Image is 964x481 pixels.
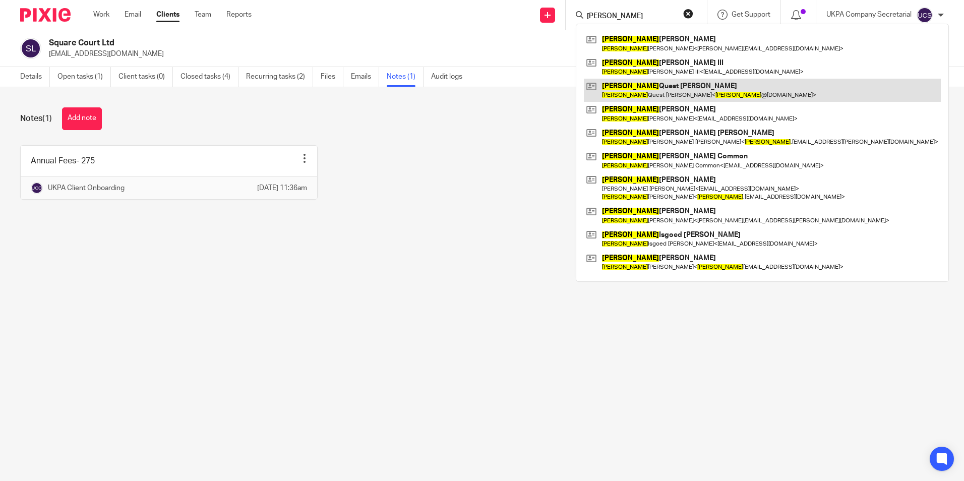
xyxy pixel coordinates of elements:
[49,38,655,48] h2: Square Court Ltd
[195,10,211,20] a: Team
[586,12,677,21] input: Search
[257,183,307,193] p: [DATE] 11:36am
[93,10,109,20] a: Work
[20,8,71,22] img: Pixie
[20,38,41,59] img: svg%3E
[351,67,379,87] a: Emails
[683,9,693,19] button: Clear
[62,107,102,130] button: Add note
[118,67,173,87] a: Client tasks (0)
[20,113,52,124] h1: Notes
[125,10,141,20] a: Email
[226,10,252,20] a: Reports
[321,67,343,87] a: Files
[49,49,807,59] p: [EMAIL_ADDRESS][DOMAIN_NAME]
[156,10,179,20] a: Clients
[732,11,770,18] span: Get Support
[826,10,912,20] p: UKPA Company Secretarial
[387,67,424,87] a: Notes (1)
[42,114,52,123] span: (1)
[57,67,111,87] a: Open tasks (1)
[20,67,50,87] a: Details
[180,67,238,87] a: Closed tasks (4)
[48,183,125,193] p: UKPA Client Onboarding
[431,67,470,87] a: Audit logs
[246,67,313,87] a: Recurring tasks (2)
[917,7,933,23] img: svg%3E
[31,182,43,194] img: svg%3E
